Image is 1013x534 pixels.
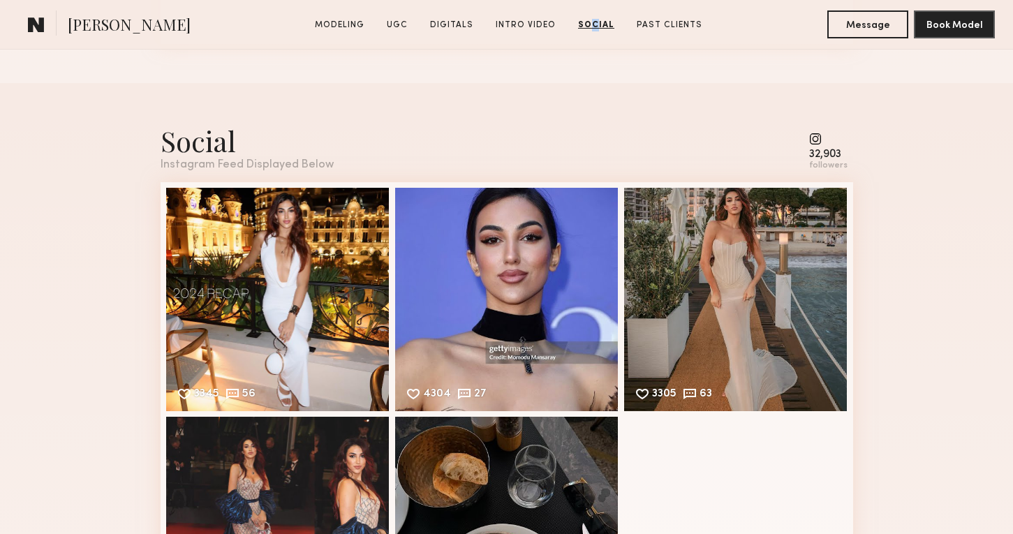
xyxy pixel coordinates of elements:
div: Social [161,122,334,159]
a: Modeling [309,19,370,31]
a: UGC [381,19,413,31]
div: 56 [242,389,256,401]
div: followers [809,161,848,171]
a: Past Clients [631,19,708,31]
span: [PERSON_NAME] [68,14,191,38]
div: 32,903 [809,149,848,160]
a: Digitals [424,19,479,31]
div: 3345 [194,389,219,401]
a: Book Model [914,18,995,30]
div: 27 [474,389,487,401]
a: Intro Video [490,19,561,31]
div: 63 [700,389,712,401]
div: 4304 [423,389,451,401]
div: 3305 [652,389,676,401]
div: Instagram Feed Displayed Below [161,159,334,171]
button: Book Model [914,10,995,38]
a: Social [572,19,620,31]
button: Message [827,10,908,38]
